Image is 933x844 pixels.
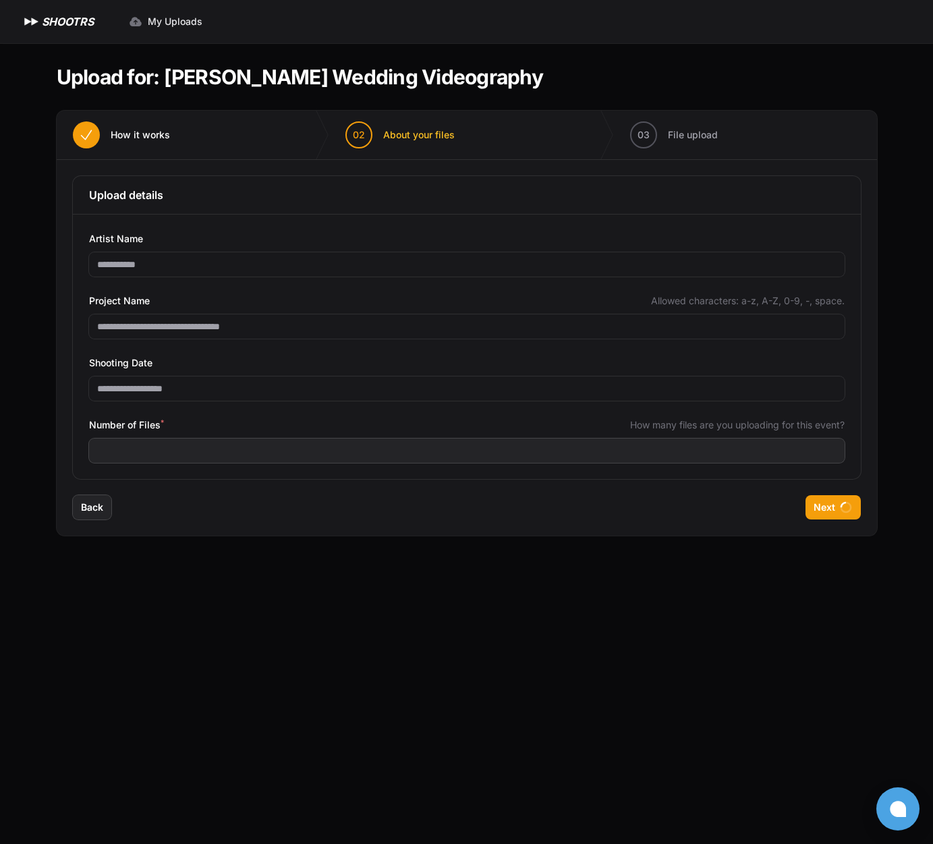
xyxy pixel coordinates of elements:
[353,128,365,142] span: 02
[89,355,152,371] span: Shooting Date
[630,418,845,432] span: How many files are you uploading for this event?
[57,111,186,159] button: How it works
[89,187,845,203] h3: Upload details
[148,15,202,28] span: My Uploads
[89,293,150,309] span: Project Name
[814,501,835,514] span: Next
[614,111,734,159] button: 03 File upload
[89,231,143,247] span: Artist Name
[22,13,94,30] a: SHOOTRS SHOOTRS
[638,128,650,142] span: 03
[89,417,164,433] span: Number of Files
[668,128,718,142] span: File upload
[73,495,111,519] button: Back
[42,13,94,30] h1: SHOOTRS
[81,501,103,514] span: Back
[111,128,170,142] span: How it works
[121,9,210,34] a: My Uploads
[805,495,861,519] button: Next
[651,294,845,308] span: Allowed characters: a-z, A-Z, 0-9, -, space.
[383,128,455,142] span: About your files
[22,13,42,30] img: SHOOTRS
[329,111,471,159] button: 02 About your files
[57,65,543,89] h1: Upload for: [PERSON_NAME] Wedding Videography
[876,787,920,831] button: Open chat window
